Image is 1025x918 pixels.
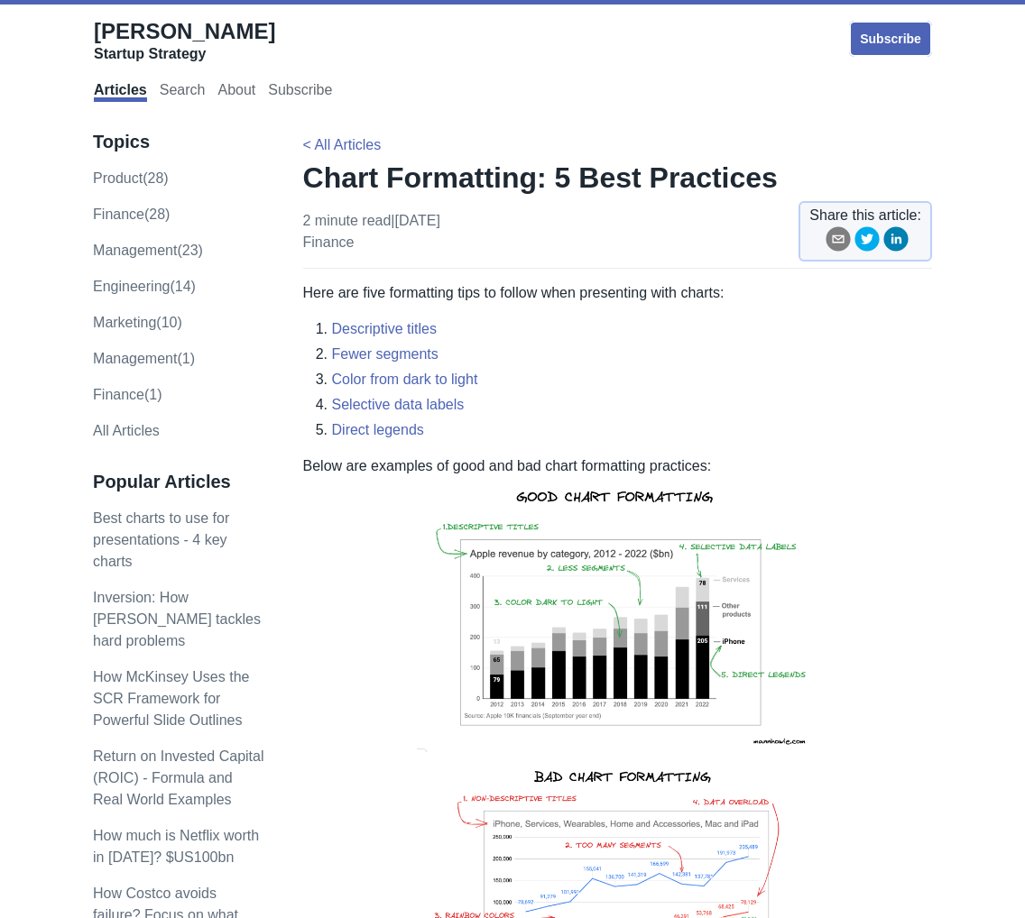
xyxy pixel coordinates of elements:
[93,423,160,438] a: All Articles
[412,477,821,757] img: good-chart-formatting
[303,137,382,152] a: < All Articles
[332,372,478,387] a: Color from dark to light
[809,205,921,226] span: Share this article:
[332,397,465,412] a: Selective data labels
[94,82,147,102] a: Articles
[160,82,206,102] a: Search
[303,210,440,253] p: 2 minute read | [DATE]
[93,207,170,222] a: finance(28)
[93,387,162,402] a: Finance(1)
[93,669,249,728] a: How McKinsey Uses the SCR Framework for Powerful Slide Outlines
[303,234,355,250] a: finance
[826,226,851,258] button: email
[93,351,195,366] a: Management(1)
[854,226,880,258] button: twitter
[93,748,263,807] a: Return on Invested Capital (ROIC) - Formula and Real World Examples
[883,226,909,258] button: linkedin
[93,828,259,865] a: How much is Netflix worth in [DATE]? $US100bn
[303,160,932,196] h1: Chart Formatting: 5 Best Practices
[268,82,332,102] a: Subscribe
[93,170,169,186] a: product(28)
[93,131,264,153] h3: Topics
[849,21,932,57] a: Subscribe
[93,315,182,330] a: marketing(10)
[93,279,196,294] a: engineering(14)
[332,346,439,362] a: Fewer segments
[332,321,437,336] a: Descriptive titles
[332,422,424,437] a: Direct legends
[93,471,264,493] h3: Popular Articles
[217,82,255,102] a: About
[94,45,275,63] div: Startup Strategy
[303,282,932,304] p: Here are five formatting tips to follow when presenting with charts:
[94,18,275,63] a: [PERSON_NAME]Startup Strategy
[94,19,275,43] span: [PERSON_NAME]
[93,510,229,569] a: Best charts to use for presentations - 4 key charts
[93,590,261,648] a: Inversion: How [PERSON_NAME] tackles hard problems
[93,243,203,258] a: management(23)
